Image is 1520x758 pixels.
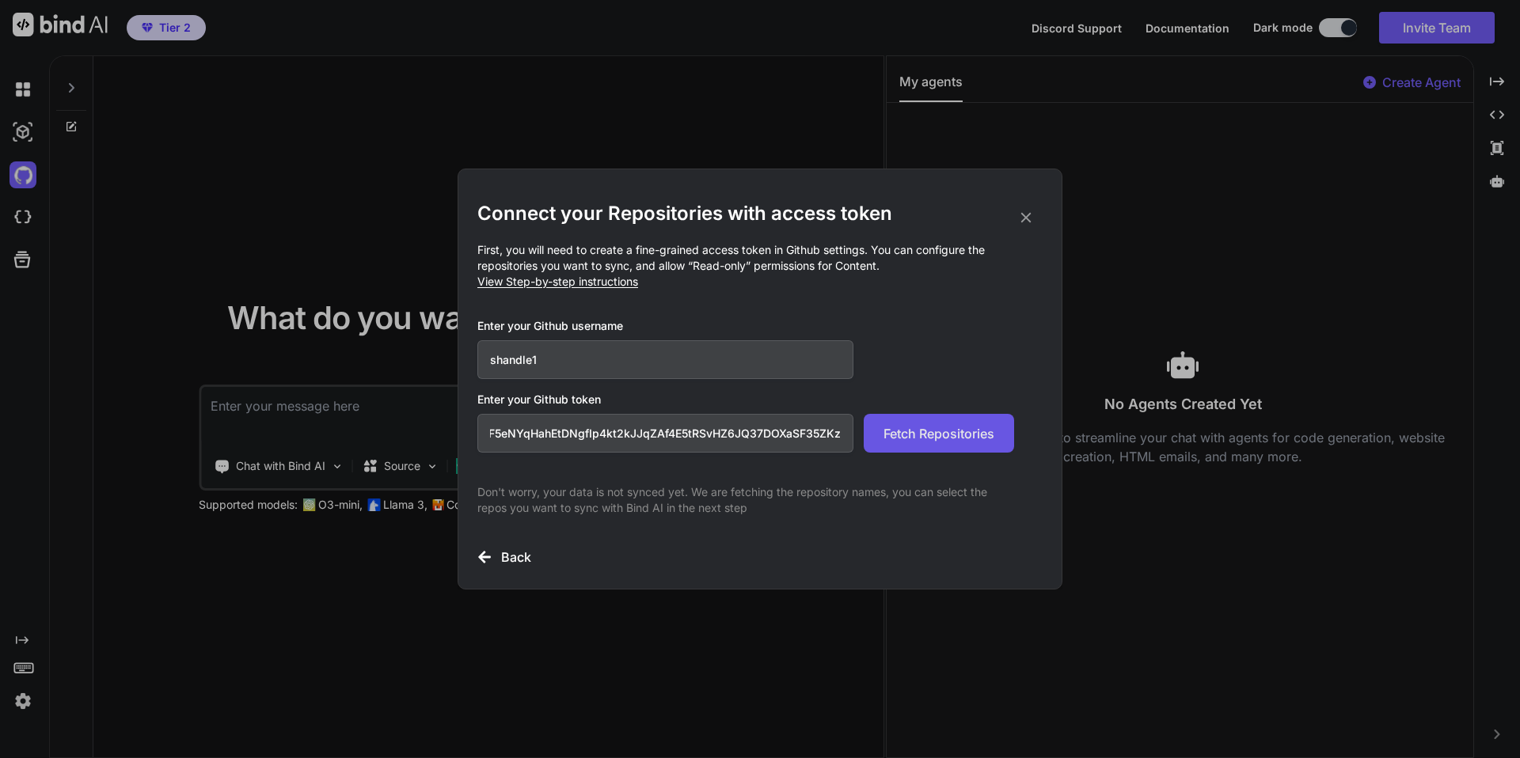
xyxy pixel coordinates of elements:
[477,318,1014,334] h3: Enter your Github username
[477,392,1043,407] h3: Enter your Github token
[477,201,1043,226] h2: Connect your Repositories with access token
[883,424,994,443] span: Fetch Repositories
[477,414,853,453] input: Github Token
[477,484,1014,516] p: Don't worry, your data is not synced yet. We are fetching the repository names, you can select th...
[477,275,638,288] span: View Step-by-step instructions
[864,414,1014,453] button: Fetch Repositories
[477,340,853,379] input: Github Username
[501,548,531,567] h3: Back
[477,242,1043,290] p: First, you will need to create a fine-grained access token in Github settings. You can configure ...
